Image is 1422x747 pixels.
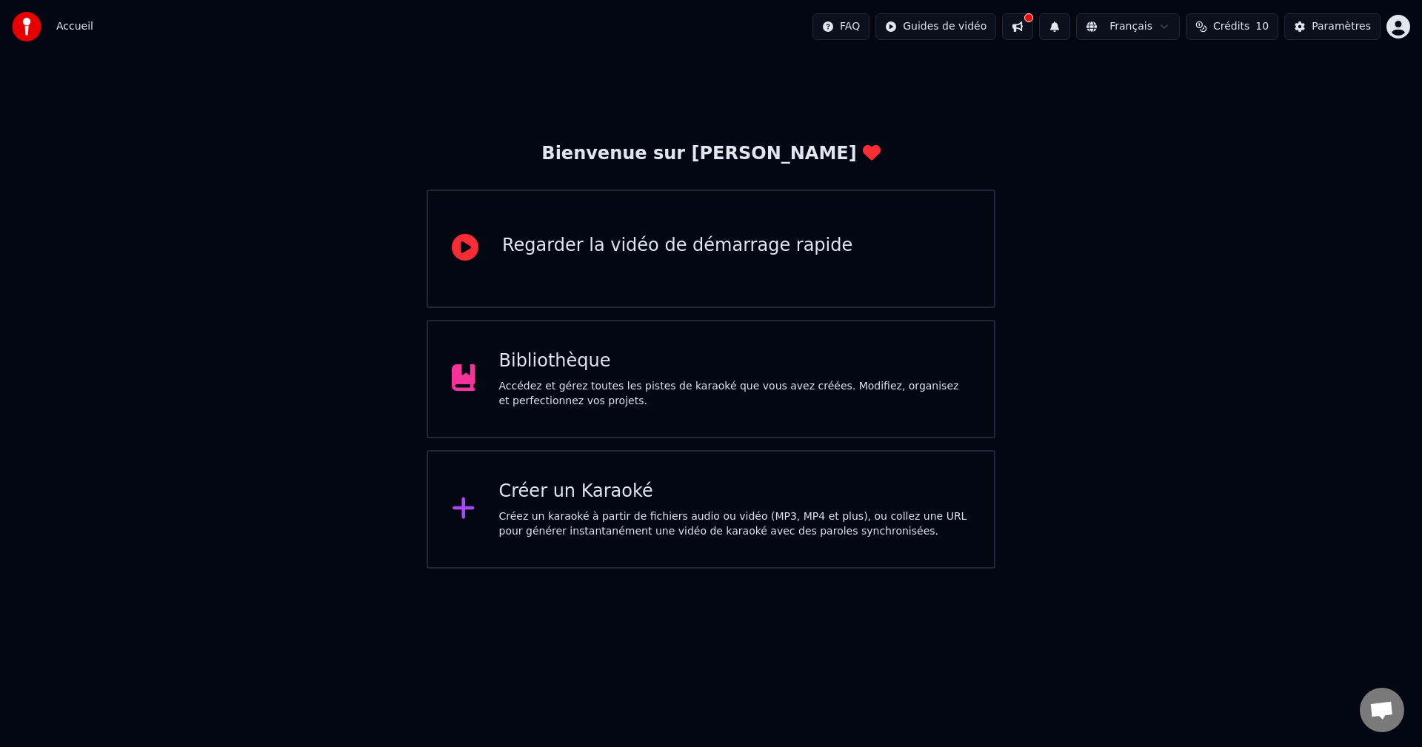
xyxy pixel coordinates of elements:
[499,349,971,373] div: Bibliothèque
[812,13,869,40] button: FAQ
[56,19,93,34] span: Accueil
[1255,19,1269,34] span: 10
[875,13,996,40] button: Guides de vidéo
[499,480,971,503] div: Créer un Karaoké
[1312,19,1371,34] div: Paramètres
[502,234,852,258] div: Regarder la vidéo de démarrage rapide
[12,12,41,41] img: youka
[1360,688,1404,732] div: Ouvrir le chat
[541,142,880,166] div: Bienvenue sur [PERSON_NAME]
[56,19,93,34] nav: breadcrumb
[499,379,971,409] div: Accédez et gérez toutes les pistes de karaoké que vous avez créées. Modifiez, organisez et perfec...
[499,509,971,539] div: Créez un karaoké à partir de fichiers audio ou vidéo (MP3, MP4 et plus), ou collez une URL pour g...
[1284,13,1381,40] button: Paramètres
[1213,19,1249,34] span: Crédits
[1186,13,1278,40] button: Crédits10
